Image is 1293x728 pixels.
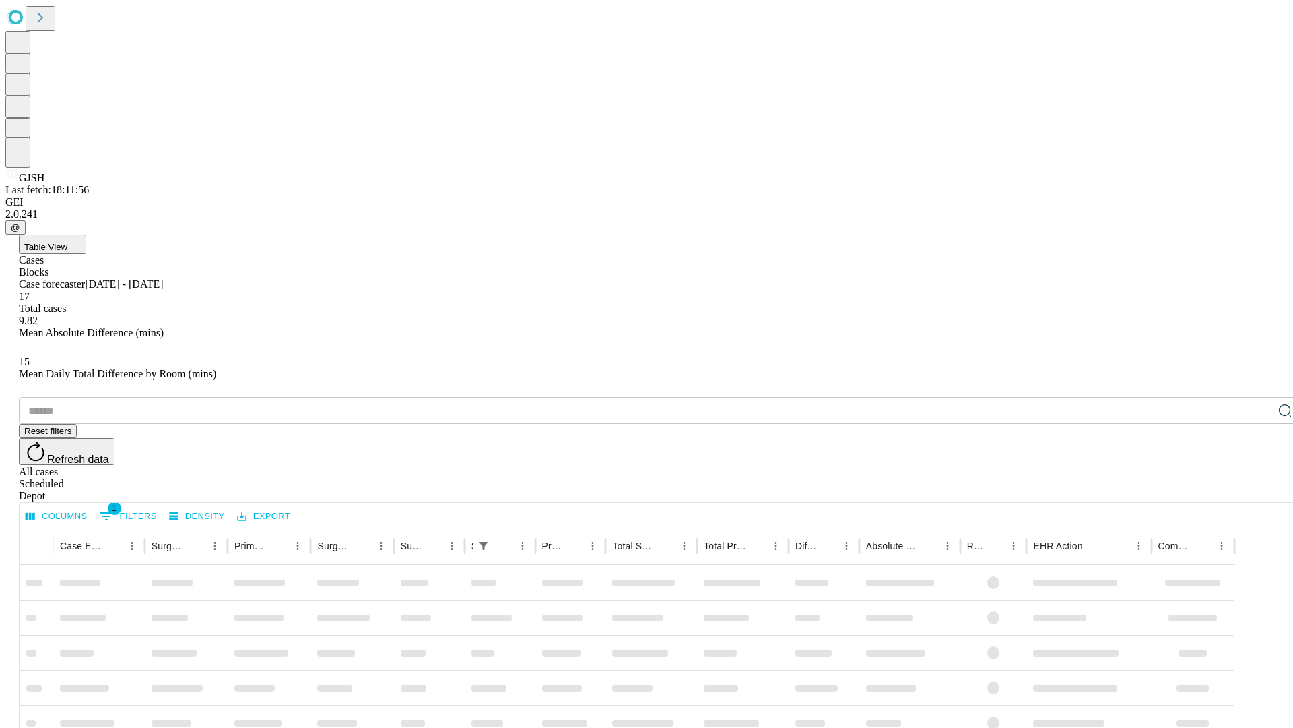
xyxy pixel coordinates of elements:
div: Total Predicted Duration [704,541,746,551]
div: Surgery Date [401,541,422,551]
div: 1 active filter [474,537,493,555]
span: GJSH [19,172,44,183]
span: 15 [19,356,30,367]
div: 2.0.241 [5,208,1288,220]
span: [DATE] - [DATE] [85,278,163,290]
button: Menu [675,537,694,555]
span: Case forecaster [19,278,85,290]
div: Scheduled In Room Duration [471,541,473,551]
button: Sort [818,537,837,555]
button: Menu [837,537,856,555]
div: Surgeon Name [152,541,185,551]
button: Sort [656,537,675,555]
div: Absolute Difference [866,541,918,551]
span: Table View [24,242,67,252]
button: Refresh data [19,438,114,465]
button: Table View [19,235,86,254]
div: GEI [5,196,1288,208]
div: Resolved in EHR [967,541,985,551]
div: Difference [795,541,817,551]
span: Last fetch: 18:11:56 [5,184,89,195]
button: Menu [1004,537,1023,555]
span: Total cases [19,303,66,314]
span: Reset filters [24,426,71,436]
button: Sort [353,537,372,555]
button: Show filters [474,537,493,555]
button: Menu [938,537,957,555]
span: 17 [19,291,30,302]
div: Surgery Name [317,541,351,551]
button: Sort [985,537,1004,555]
button: Menu [766,537,785,555]
button: Sort [1193,537,1212,555]
button: Menu [123,537,141,555]
button: Sort [424,537,442,555]
div: Primary Service [234,541,268,551]
span: Refresh data [47,454,109,465]
button: Sort [919,537,938,555]
button: Density [166,506,228,527]
button: Sort [494,537,513,555]
button: Sort [564,537,583,555]
button: Menu [288,537,307,555]
div: Predicted In Room Duration [542,541,564,551]
button: Sort [187,537,205,555]
div: Case Epic Id [60,541,102,551]
div: EHR Action [1033,541,1082,551]
button: Menu [442,537,461,555]
span: 1 [108,502,121,515]
button: Sort [269,537,288,555]
span: Mean Absolute Difference (mins) [19,327,164,338]
span: Mean Daily Total Difference by Room (mins) [19,368,216,380]
span: 9.82 [19,315,38,326]
button: Menu [1212,537,1231,555]
button: Menu [372,537,391,555]
button: Sort [104,537,123,555]
button: Show filters [96,506,160,527]
button: Sort [748,537,766,555]
button: Export [234,506,294,527]
button: Menu [205,537,224,555]
button: Reset filters [19,424,77,438]
div: Comments [1158,541,1192,551]
button: Select columns [22,506,91,527]
div: Total Scheduled Duration [612,541,655,551]
button: Sort [1084,537,1103,555]
span: @ [11,222,20,233]
button: Menu [1129,537,1148,555]
button: Menu [513,537,532,555]
button: Menu [583,537,602,555]
button: @ [5,220,26,235]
